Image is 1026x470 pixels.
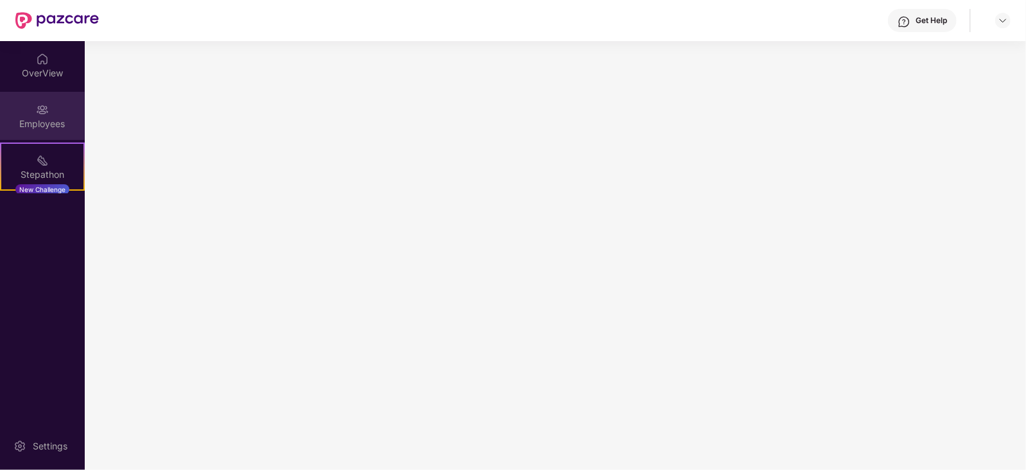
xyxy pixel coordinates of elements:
div: Settings [29,440,71,453]
img: svg+xml;base64,PHN2ZyBpZD0iSG9tZSIgeG1sbnM9Imh0dHA6Ly93d3cudzMub3JnLzIwMDAvc3ZnIiB3aWR0aD0iMjAiIG... [36,53,49,65]
img: svg+xml;base64,PHN2ZyBpZD0iSGVscC0zMngzMiIgeG1sbnM9Imh0dHA6Ly93d3cudzMub3JnLzIwMDAvc3ZnIiB3aWR0aD... [898,15,910,28]
div: Get Help [916,15,947,26]
img: svg+xml;base64,PHN2ZyBpZD0iRHJvcGRvd24tMzJ4MzIiIHhtbG5zPSJodHRwOi8vd3d3LnczLm9yZy8yMDAwL3N2ZyIgd2... [998,15,1008,26]
img: svg+xml;base64,PHN2ZyB4bWxucz0iaHR0cDovL3d3dy53My5vcmcvMjAwMC9zdmciIHdpZHRoPSIyMSIgaGVpZ2h0PSIyMC... [36,154,49,167]
div: New Challenge [15,184,69,195]
div: Stepathon [1,168,83,181]
img: New Pazcare Logo [15,12,99,29]
img: svg+xml;base64,PHN2ZyBpZD0iRW1wbG95ZWVzIiB4bWxucz0iaHR0cDovL3d3dy53My5vcmcvMjAwMC9zdmciIHdpZHRoPS... [36,103,49,116]
img: svg+xml;base64,PHN2ZyBpZD0iU2V0dGluZy0yMHgyMCIgeG1sbnM9Imh0dHA6Ly93d3cudzMub3JnLzIwMDAvc3ZnIiB3aW... [13,440,26,453]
